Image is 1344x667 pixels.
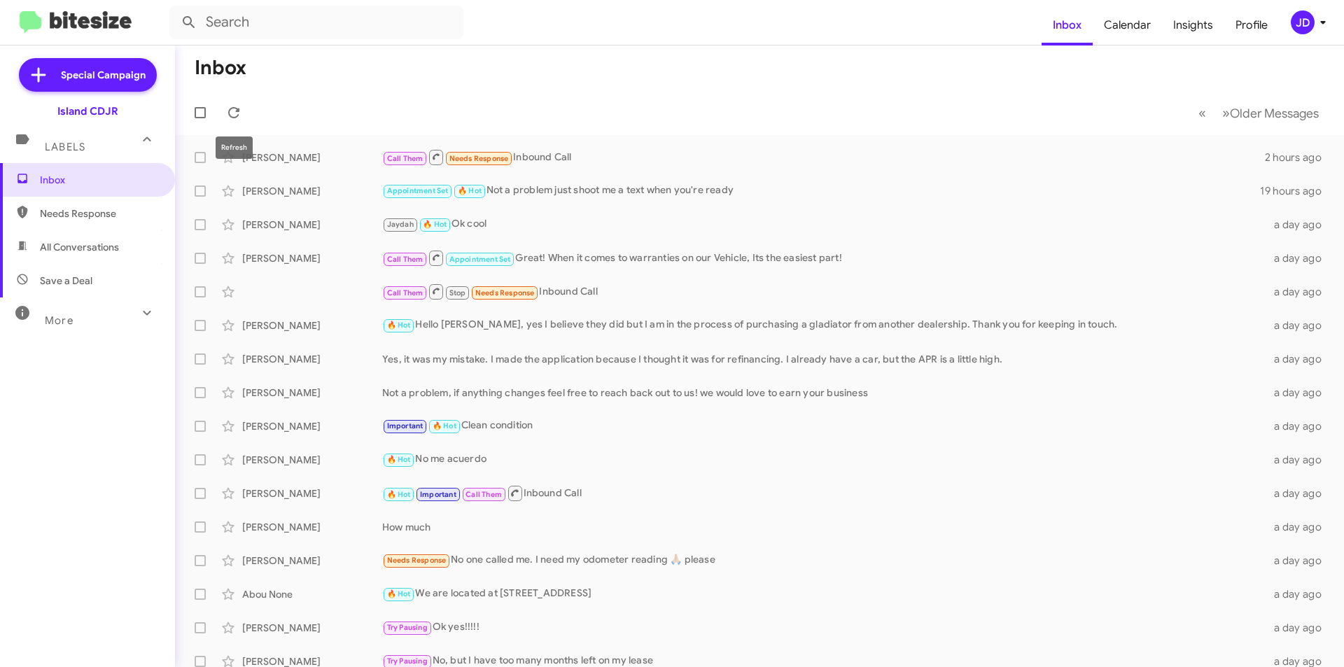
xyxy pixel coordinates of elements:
button: JD [1279,10,1329,34]
div: a day ago [1266,486,1333,500]
div: Clean condition [382,418,1266,434]
div: Ok cool [382,216,1266,232]
span: Call Them [465,490,502,499]
div: Not a problem, if anything changes feel free to reach back out to us! we would love to earn your ... [382,386,1266,400]
div: Hello [PERSON_NAME], yes I believe they did but I am in the process of purchasing a gladiator fro... [382,317,1266,333]
span: Jaydah [387,220,414,229]
div: a day ago [1266,419,1333,433]
div: a day ago [1266,285,1333,299]
span: Try Pausing [387,623,428,632]
div: Inbound Call [382,484,1266,502]
div: We are located at [STREET_ADDRESS] [382,586,1266,602]
div: [PERSON_NAME] [242,150,382,164]
span: 🔥 Hot [387,321,411,330]
div: [PERSON_NAME] [242,486,382,500]
div: [PERSON_NAME] [242,251,382,265]
span: 🔥 Hot [387,589,411,598]
div: [PERSON_NAME] [242,352,382,366]
div: No me acuerdo [382,451,1266,468]
div: 19 hours ago [1260,184,1333,198]
span: Special Campaign [61,68,146,82]
div: a day ago [1266,554,1333,568]
span: Needs Response [449,154,509,163]
div: a day ago [1266,352,1333,366]
span: 🔥 Hot [387,490,411,499]
input: Search [169,6,463,39]
button: Previous [1190,99,1214,127]
div: a day ago [1266,386,1333,400]
a: Inbox [1042,5,1093,45]
div: Ok yes!!!!! [382,619,1266,636]
span: Labels [45,141,85,153]
div: Refresh [216,136,253,159]
div: [PERSON_NAME] [242,554,382,568]
span: Call Them [387,288,423,297]
span: All Conversations [40,240,119,254]
span: Appointment Set [449,255,511,264]
a: Calendar [1093,5,1162,45]
div: a day ago [1266,218,1333,232]
span: Important [387,421,423,430]
div: Yes, it was my mistake. I made the application because I thought it was for refinancing. I alread... [382,352,1266,366]
div: a day ago [1266,587,1333,601]
span: Stop [449,288,466,297]
a: Profile [1224,5,1279,45]
div: [PERSON_NAME] [242,419,382,433]
div: How much [382,520,1266,534]
span: Needs Response [387,556,447,565]
span: Inbox [40,173,159,187]
span: 🔥 Hot [423,220,447,229]
a: Special Campaign [19,58,157,92]
div: Inbound Call [382,148,1265,166]
span: Call Them [387,154,423,163]
span: Call Them [387,255,423,264]
h1: Inbox [195,57,246,79]
div: a day ago [1266,251,1333,265]
div: [PERSON_NAME] [242,218,382,232]
a: Insights [1162,5,1224,45]
nav: Page navigation example [1191,99,1327,127]
div: [PERSON_NAME] [242,453,382,467]
span: Needs Response [40,206,159,220]
span: Important [420,490,456,499]
div: [PERSON_NAME] [242,621,382,635]
div: Abou None [242,587,382,601]
div: No one called me. I need my odometer reading 🙏🏼 please [382,552,1266,568]
div: a day ago [1266,520,1333,534]
div: Great! When it comes to warranties on our Vehicle, Its the easiest part! [382,249,1266,267]
span: 🔥 Hot [387,455,411,464]
div: [PERSON_NAME] [242,184,382,198]
span: « [1198,104,1206,122]
div: Inbound Call [382,283,1266,300]
span: Older Messages [1230,106,1319,121]
div: [PERSON_NAME] [242,318,382,332]
span: » [1222,104,1230,122]
div: [PERSON_NAME] [242,386,382,400]
div: a day ago [1266,621,1333,635]
div: JD [1291,10,1315,34]
span: More [45,314,73,327]
span: Needs Response [475,288,535,297]
button: Next [1214,99,1327,127]
div: a day ago [1266,453,1333,467]
span: Try Pausing [387,657,428,666]
span: 🔥 Hot [458,186,482,195]
span: 🔥 Hot [433,421,456,430]
div: Not a problem just shoot me a text when you're ready [382,183,1260,199]
span: Save a Deal [40,274,92,288]
div: 2 hours ago [1265,150,1333,164]
div: a day ago [1266,318,1333,332]
div: [PERSON_NAME] [242,520,382,534]
span: Appointment Set [387,186,449,195]
div: Island CDJR [57,104,118,118]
